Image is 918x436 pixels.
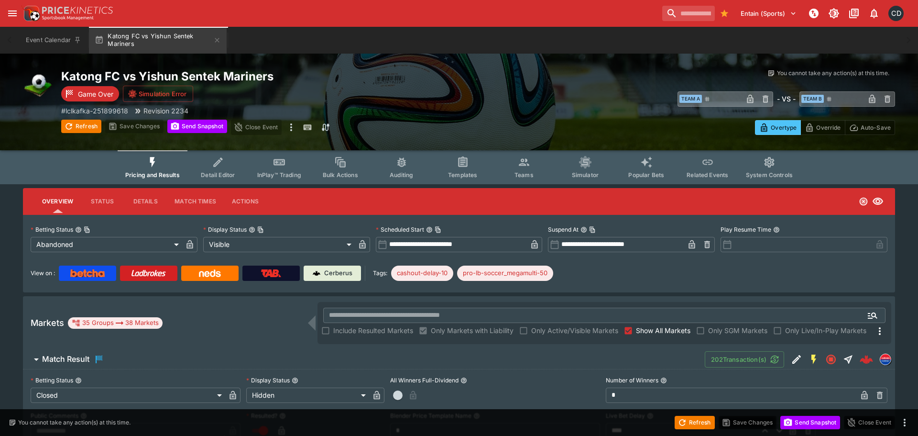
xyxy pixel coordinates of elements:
[580,226,587,233] button: Suspend AtCopy To Clipboard
[448,171,477,179] span: Templates
[860,353,873,366] div: b0cc5395-f3ef-4086-a18d-3c48f5c619ce
[860,353,873,366] img: logo-cerberus--red.svg
[31,376,73,384] p: Betting Status
[746,171,793,179] span: System Controls
[548,225,579,234] p: Suspend At
[203,225,247,234] p: Display Status
[324,268,352,278] p: Cerberus
[124,190,167,213] button: Details
[801,95,824,103] span: Team B
[167,120,227,133] button: Send Snapshot
[845,5,863,22] button: Documentation
[771,123,797,133] p: Overtype
[865,5,883,22] button: Notifications
[31,388,225,403] div: Closed
[825,5,842,22] button: Toggle light/dark mode
[805,351,822,368] button: SGM Enabled
[21,4,40,23] img: PriceKinetics Logo
[292,377,298,384] button: Display Status
[755,120,895,135] div: Start From
[61,69,478,84] h2: Copy To Clipboard
[840,351,857,368] button: Straight
[31,317,64,328] h5: Markets
[660,377,667,384] button: Number of Winners
[457,268,553,278] span: pro-lb-soccer_megamulti-50
[816,123,841,133] p: Override
[687,171,728,179] span: Related Events
[708,325,767,335] span: Only SGM Markets
[426,226,433,233] button: Scheduled StartCopy To Clipboard
[805,5,822,22] button: NOT Connected to PK
[89,27,227,54] button: Katong FC vs Yishun Sentek Mariners
[822,351,840,368] button: Closed
[143,106,188,116] p: Revision 2234
[717,6,732,21] button: Bookmarks
[531,325,618,335] span: Only Active/Visible Markets
[872,196,884,207] svg: Visible
[84,226,90,233] button: Copy To Clipboard
[203,237,355,252] div: Visible
[589,226,596,233] button: Copy To Clipboard
[257,226,264,233] button: Copy To Clipboard
[572,171,599,179] span: Simulator
[861,123,891,133] p: Auto-Save
[899,417,910,428] button: more
[845,120,895,135] button: Auto-Save
[755,120,801,135] button: Overtype
[42,16,94,20] img: Sportsbook Management
[118,150,800,184] div: Event type filters
[18,418,131,427] p: You cannot take any action(s) at this time.
[70,269,105,277] img: Betcha
[42,7,113,14] img: PriceKinetics
[874,325,885,337] svg: More
[224,190,267,213] button: Actions
[42,354,89,364] h6: Match Result
[777,69,889,78] p: You cannot take any action(s) at this time.
[20,27,87,54] button: Event Calendar
[34,190,81,213] button: Overview
[31,225,73,234] p: Betting Status
[4,5,21,22] button: open drawer
[391,268,453,278] span: cashout-delay-10
[785,325,866,335] span: Only Live/In-Play Markets
[825,354,837,365] svg: Closed
[61,106,128,116] p: Copy To Clipboard
[75,377,82,384] button: Betting Status
[514,171,534,179] span: Teams
[460,377,467,384] button: All Winners Full-Dividend
[131,269,166,277] img: Ladbrokes
[628,171,664,179] span: Popular Bets
[735,6,802,21] button: Select Tenant
[81,190,124,213] button: Status
[457,266,553,281] div: Betting Target: cerberus
[31,237,182,252] div: Abandoned
[125,171,180,179] span: Pricing and Results
[167,190,224,213] button: Match Times
[313,269,320,277] img: Cerberus
[23,69,54,100] img: soccer.png
[304,266,361,281] a: Cerberus
[261,269,281,277] img: TabNZ
[323,171,358,179] span: Bulk Actions
[679,95,702,103] span: Team A
[636,325,690,335] span: Show All Markets
[435,226,441,233] button: Copy To Clipboard
[257,171,301,179] span: InPlay™ Trading
[675,416,715,429] button: Refresh
[800,120,845,135] button: Override
[431,325,514,335] span: Only Markets with Liability
[780,416,840,429] button: Send Snapshot
[606,376,658,384] p: Number of Winners
[373,266,387,281] label: Tags:
[705,351,784,368] button: 202Transaction(s)
[75,226,82,233] button: Betting StatusCopy To Clipboard
[788,351,805,368] button: Edit Detail
[78,89,113,99] p: Game Over
[777,94,796,104] h6: - VS -
[859,197,868,206] svg: Abandoned
[333,325,413,335] span: Include Resulted Markets
[721,225,771,234] p: Play Resume Time
[880,354,891,365] div: lclkafka
[391,266,453,281] div: Betting Target: cerberus
[773,226,780,233] button: Play Resume Time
